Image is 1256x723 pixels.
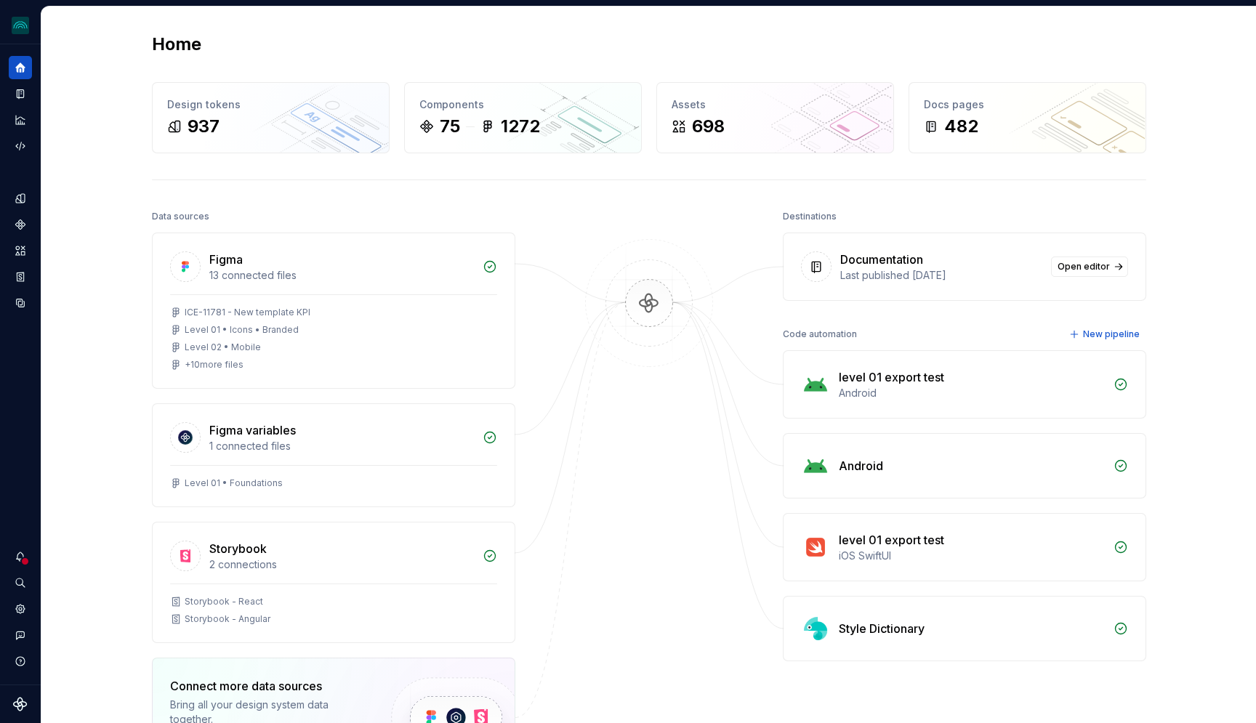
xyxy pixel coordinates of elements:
[404,82,642,153] a: Components751272
[12,17,29,34] img: 418c6d47-6da6-4103-8b13-b5999f8989a1.png
[672,97,879,112] div: Assets
[209,557,474,572] div: 2 connections
[167,97,374,112] div: Design tokens
[9,239,32,262] a: Assets
[839,531,944,549] div: level 01 export test
[9,597,32,621] a: Settings
[656,82,894,153] a: Assets698
[9,213,32,236] a: Components
[909,82,1146,153] a: Docs pages482
[185,324,299,336] div: Level 01 • Icons • Branded
[944,115,978,138] div: 482
[9,134,32,158] a: Code automation
[839,549,1105,563] div: iOS SwiftUI
[840,251,923,268] div: Documentation
[185,342,261,353] div: Level 02 • Mobile
[839,386,1105,400] div: Android
[839,457,883,474] div: Android
[152,82,390,153] a: Design tokens937
[1051,257,1128,277] a: Open editor
[9,108,32,132] a: Analytics
[209,251,243,268] div: Figma
[9,545,32,568] button: Notifications
[152,233,515,389] a: Figma13 connected filesICE-11781 - New template KPILevel 01 • Icons • BrandedLevel 02 • Mobile+10...
[1058,261,1110,272] span: Open editor
[839,620,925,637] div: Style Dictionary
[152,206,209,227] div: Data sources
[9,82,32,105] a: Documentation
[839,368,944,386] div: level 01 export test
[170,677,366,695] div: Connect more data sources
[840,268,1042,283] div: Last published [DATE]
[9,56,32,79] a: Home
[419,97,627,112] div: Components
[924,97,1131,112] div: Docs pages
[1065,324,1146,344] button: New pipeline
[209,540,267,557] div: Storybook
[185,613,270,625] div: Storybook - Angular
[152,403,515,507] a: Figma variables1 connected filesLevel 01 • Foundations
[209,268,474,283] div: 13 connected files
[13,697,28,711] svg: Supernova Logo
[9,623,32,647] button: Contact support
[152,33,201,56] h2: Home
[185,359,243,371] div: + 10 more files
[783,206,837,227] div: Destinations
[9,187,32,210] a: Design tokens
[185,596,263,607] div: Storybook - React
[9,265,32,288] a: Storybook stories
[440,115,460,138] div: 75
[783,324,857,344] div: Code automation
[152,522,515,643] a: Storybook2 connectionsStorybook - ReactStorybook - Angular
[501,115,540,138] div: 1272
[9,571,32,594] button: Search ⌘K
[188,115,220,138] div: 937
[692,115,725,138] div: 698
[209,439,474,453] div: 1 connected files
[185,307,310,318] div: ICE-11781 - New template KPI
[185,477,283,489] div: Level 01 • Foundations
[1083,328,1140,340] span: New pipeline
[209,421,296,439] div: Figma variables
[9,291,32,315] a: Data sources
